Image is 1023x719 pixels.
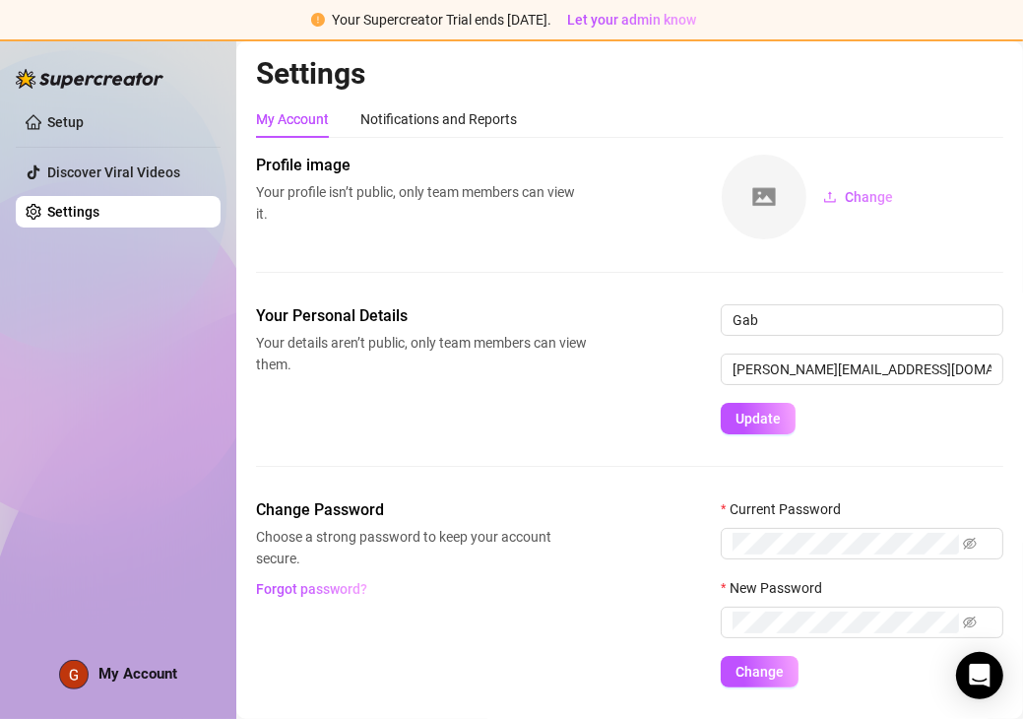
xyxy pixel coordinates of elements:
img: logo-BBDzfeDw.svg [16,69,163,89]
span: exclamation-circle [311,13,325,27]
a: Discover Viral Videos [47,164,180,180]
button: Change [807,181,909,213]
button: Update [721,403,796,434]
span: Change [735,664,784,680]
div: Notifications and Reports [360,108,517,130]
span: Update [735,411,781,426]
input: Enter name [721,304,1003,336]
span: eye-invisible [963,537,977,551]
label: Current Password [721,498,854,520]
span: eye-invisible [963,616,977,629]
div: Open Intercom Messenger [956,652,1003,699]
span: My Account [98,665,177,683]
span: Let your admin know [568,12,697,28]
input: Current Password [733,533,959,555]
img: ACg8ocKWf5nPuNgWaqT6chLbIm6K10Q3rKFaIssiC_6zdgqI4dEeJw=s96-c [60,661,88,688]
span: Forgot password? [257,581,368,597]
span: upload [823,190,837,204]
span: Your Personal Details [256,304,587,328]
span: Change [845,189,893,205]
a: Settings [47,204,99,220]
span: Profile image [256,154,587,177]
span: Your profile isn’t public, only team members can view it. [256,181,587,225]
label: New Password [721,577,835,599]
h2: Settings [256,55,1003,93]
span: Choose a strong password to keep your account secure. [256,526,587,569]
span: Your Supercreator Trial ends [DATE]. [333,12,552,28]
input: Enter new email [721,354,1003,385]
div: My Account [256,108,329,130]
a: Setup [47,114,84,130]
span: Change Password [256,498,587,522]
input: New Password [733,612,959,633]
span: Your details aren’t public, only team members can view them. [256,332,587,375]
button: Forgot password? [256,573,368,605]
img: square-placeholder.png [722,155,806,239]
button: Change [721,656,799,687]
button: Let your admin know [560,8,705,32]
